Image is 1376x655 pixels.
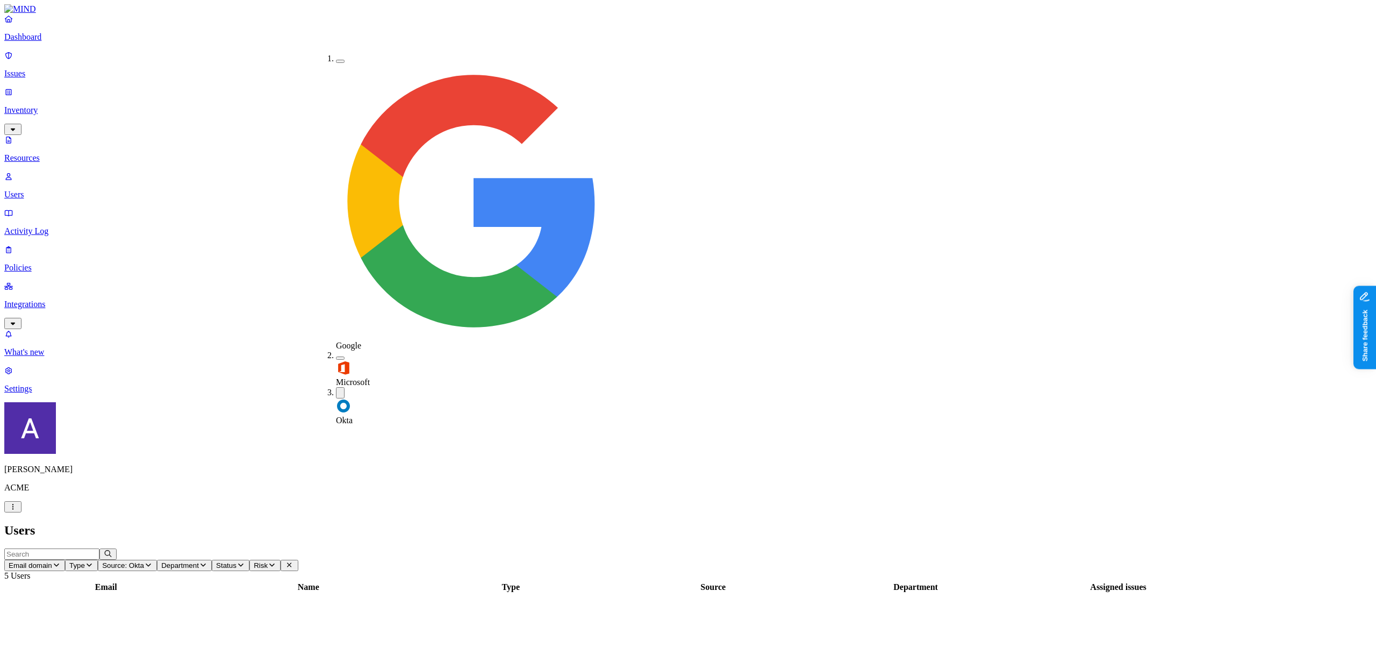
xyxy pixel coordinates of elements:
[4,483,1372,493] p: ACME
[4,4,1372,14] a: MIND
[4,172,1372,200] a: Users
[4,300,1372,309] p: Integrations
[4,14,1372,42] a: Dashboard
[4,105,1372,115] p: Inventory
[69,561,85,569] span: Type
[4,366,1372,394] a: Settings
[411,582,611,592] div: Type
[4,32,1372,42] p: Dashboard
[254,561,268,569] span: Risk
[4,153,1372,163] p: Resources
[4,571,30,580] span: 5 Users
[336,398,351,414] img: okta2
[613,582,813,592] div: Source
[1018,582,1219,592] div: Assigned issues
[4,263,1372,273] p: Policies
[336,378,370,387] span: Microsoft
[209,582,409,592] div: Name
[6,582,206,592] div: Email
[4,190,1372,200] p: Users
[336,63,611,339] img: google-workspace
[4,384,1372,394] p: Settings
[336,416,353,425] span: Okta
[4,208,1372,236] a: Activity Log
[815,582,1016,592] div: Department
[4,523,1372,538] h2: Users
[4,245,1372,273] a: Policies
[4,51,1372,79] a: Issues
[4,465,1372,474] p: [PERSON_NAME]
[1353,286,1376,369] iframe: Marker.io feedback button
[4,549,99,560] input: Search
[4,329,1372,357] a: What's new
[216,561,236,569] span: Status
[336,341,361,350] span: Google
[9,561,52,569] span: Email domain
[4,226,1372,236] p: Activity Log
[4,135,1372,163] a: Resources
[102,561,144,569] span: Source: Okta
[4,4,36,14] img: MIND
[336,360,351,375] img: office-365
[4,87,1372,133] a: Inventory
[4,347,1372,357] p: What's new
[4,281,1372,327] a: Integrations
[161,561,199,569] span: Department
[4,69,1372,79] p: Issues
[4,402,56,454] img: Avigail Bronznick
